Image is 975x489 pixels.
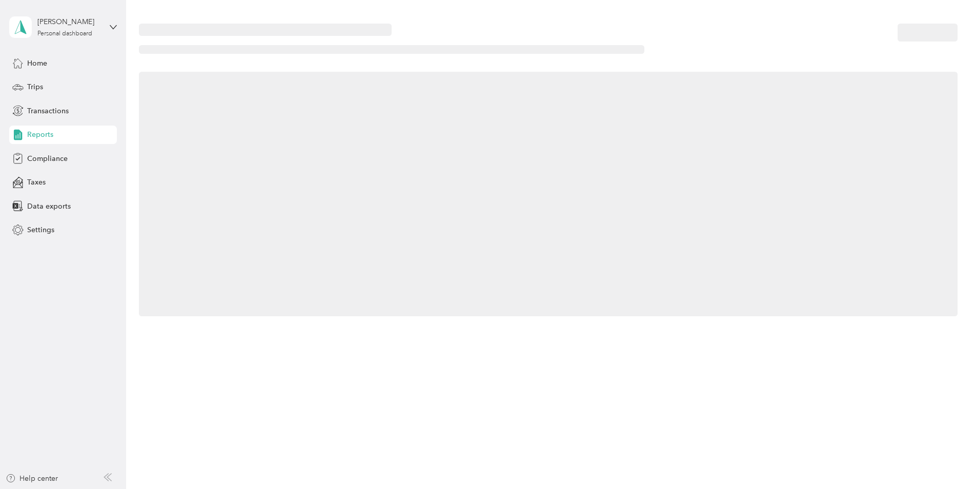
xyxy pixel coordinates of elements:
span: Compliance [27,153,68,164]
span: Reports [27,129,53,140]
span: Home [27,58,47,69]
iframe: Everlance-gr Chat Button Frame [918,432,975,489]
span: Taxes [27,177,46,188]
button: Help center [6,473,58,484]
span: Transactions [27,106,69,116]
span: Settings [27,225,54,235]
span: Trips [27,81,43,92]
div: [PERSON_NAME] [37,16,101,27]
div: Personal dashboard [37,31,92,37]
span: Data exports [27,201,71,212]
